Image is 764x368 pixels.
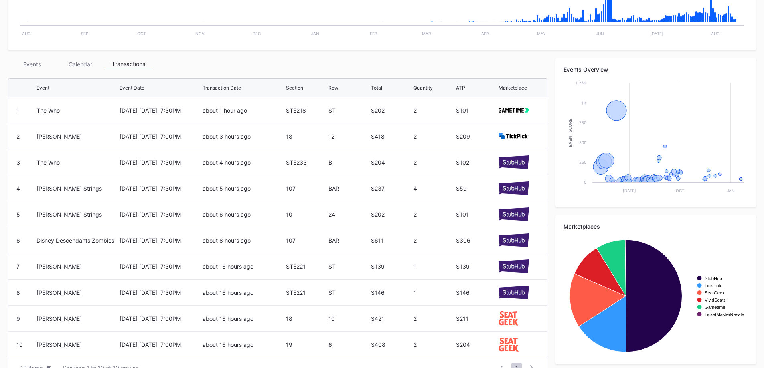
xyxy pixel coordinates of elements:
[705,298,726,302] text: VividSeats
[568,118,573,147] text: Event Score
[563,66,748,73] div: Events Overview
[456,341,496,348] div: $204
[311,31,319,36] text: Jan
[203,107,284,114] div: about 1 hour ago
[81,31,88,36] text: Sep
[120,289,201,296] div: [DATE] [DATE], 7:30PM
[286,341,326,348] div: 19
[16,185,20,192] div: 4
[120,185,201,192] div: [DATE] [DATE], 7:30PM
[16,289,20,296] div: 8
[456,289,496,296] div: $146
[36,341,82,348] div: [PERSON_NAME]
[371,159,411,166] div: $204
[286,237,326,244] div: 107
[537,31,546,36] text: May
[286,85,303,91] div: Section
[203,341,284,348] div: about 16 hours ago
[456,211,496,218] div: $101
[203,85,241,91] div: Transaction Date
[286,185,326,192] div: 107
[499,311,518,325] img: seatGeek.svg
[499,133,529,139] img: TickPick_logo.svg
[286,263,326,270] div: STE221
[203,237,284,244] div: about 8 hours ago
[36,211,102,218] div: [PERSON_NAME] Strings
[120,315,201,322] div: [DATE] [DATE], 7:00PM
[456,133,496,140] div: $209
[371,85,382,91] div: Total
[499,181,529,195] img: stubHub.svg
[499,85,527,91] div: Marketplace
[499,155,529,169] img: stubHub.svg
[499,286,529,299] img: stubHub.svg
[579,120,586,125] text: 750
[203,289,284,296] div: about 16 hours ago
[286,211,326,218] div: 10
[481,31,489,36] text: Apr
[36,159,60,166] div: The Who
[413,107,454,114] div: 2
[584,180,586,185] text: 0
[120,341,201,348] div: [DATE] [DATE], 7:00PM
[579,160,586,165] text: 250
[36,315,82,322] div: [PERSON_NAME]
[650,31,663,36] text: [DATE]
[422,31,431,36] text: Mar
[371,289,411,296] div: $146
[286,133,326,140] div: 18
[16,107,19,114] div: 1
[203,185,284,192] div: about 5 hours ago
[563,236,748,356] svg: Chart title
[456,315,496,322] div: $211
[582,101,586,105] text: 1k
[36,185,102,192] div: [PERSON_NAME] Strings
[286,315,326,322] div: 18
[286,107,326,114] div: STE218
[499,259,529,273] img: stubHub.svg
[413,211,454,218] div: 2
[120,263,201,270] div: [DATE] [DATE], 7:30PM
[36,237,114,244] div: Disney Descendants Zombies
[711,31,719,36] text: Aug
[328,237,369,244] div: BAR
[120,133,201,140] div: [DATE] [DATE], 7:00PM
[203,315,284,322] div: about 16 hours ago
[328,289,369,296] div: ST
[371,211,411,218] div: $202
[563,79,748,199] svg: Chart title
[328,185,369,192] div: BAR
[203,263,284,270] div: about 16 hours ago
[413,185,454,192] div: 4
[499,233,529,247] img: stubHub.svg
[370,31,377,36] text: Feb
[413,237,454,244] div: 2
[16,211,20,218] div: 5
[456,107,496,114] div: $101
[195,31,205,36] text: Nov
[456,237,496,244] div: $306
[120,211,201,218] div: [DATE] [DATE], 7:30PM
[328,85,338,91] div: Row
[499,207,529,221] img: stubHub.svg
[705,312,744,317] text: TicketMasterResale
[499,338,519,352] img: seatGeek.svg
[120,107,201,114] div: [DATE] [DATE], 7:30PM
[328,133,369,140] div: 12
[120,237,201,244] div: [DATE] [DATE], 7:00PM
[499,108,529,113] img: gametime.svg
[328,341,369,348] div: 6
[371,263,411,270] div: $139
[371,315,411,322] div: $421
[456,185,496,192] div: $59
[16,315,20,322] div: 9
[413,85,433,91] div: Quantity
[371,185,411,192] div: $237
[203,211,284,218] div: about 6 hours ago
[328,263,369,270] div: ST
[36,107,60,114] div: The Who
[22,31,30,36] text: Aug
[413,289,454,296] div: 1
[36,263,82,270] div: [PERSON_NAME]
[328,159,369,166] div: B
